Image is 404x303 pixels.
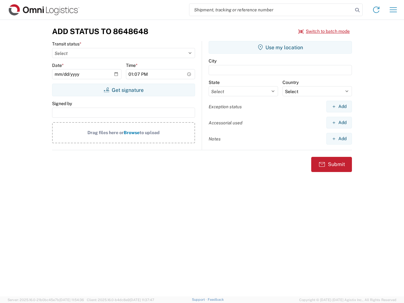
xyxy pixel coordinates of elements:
[209,136,221,142] label: Notes
[52,62,64,68] label: Date
[189,4,353,16] input: Shipment, tracking or reference number
[209,104,242,110] label: Exception status
[87,130,124,135] span: Drag files here or
[8,298,84,302] span: Server: 2025.16.0-21b0bc45e7b
[130,298,154,302] span: [DATE] 11:37:47
[311,157,352,172] button: Submit
[140,130,160,135] span: to upload
[52,101,72,106] label: Signed by
[52,27,148,36] h3: Add Status to 8648648
[209,80,220,85] label: State
[208,298,224,301] a: Feedback
[282,80,299,85] label: Country
[52,41,81,47] label: Transit status
[298,26,350,37] button: Switch to batch mode
[326,133,352,145] button: Add
[59,298,84,302] span: [DATE] 11:54:36
[126,62,138,68] label: Time
[299,297,396,303] span: Copyright © [DATE]-[DATE] Agistix Inc., All Rights Reserved
[87,298,154,302] span: Client: 2025.16.0-b4dc8a9
[326,101,352,112] button: Add
[326,117,352,128] button: Add
[209,58,217,64] label: City
[209,120,242,126] label: Accessorial used
[52,84,195,96] button: Get signature
[209,41,352,54] button: Use my location
[124,130,140,135] span: Browse
[192,298,208,301] a: Support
